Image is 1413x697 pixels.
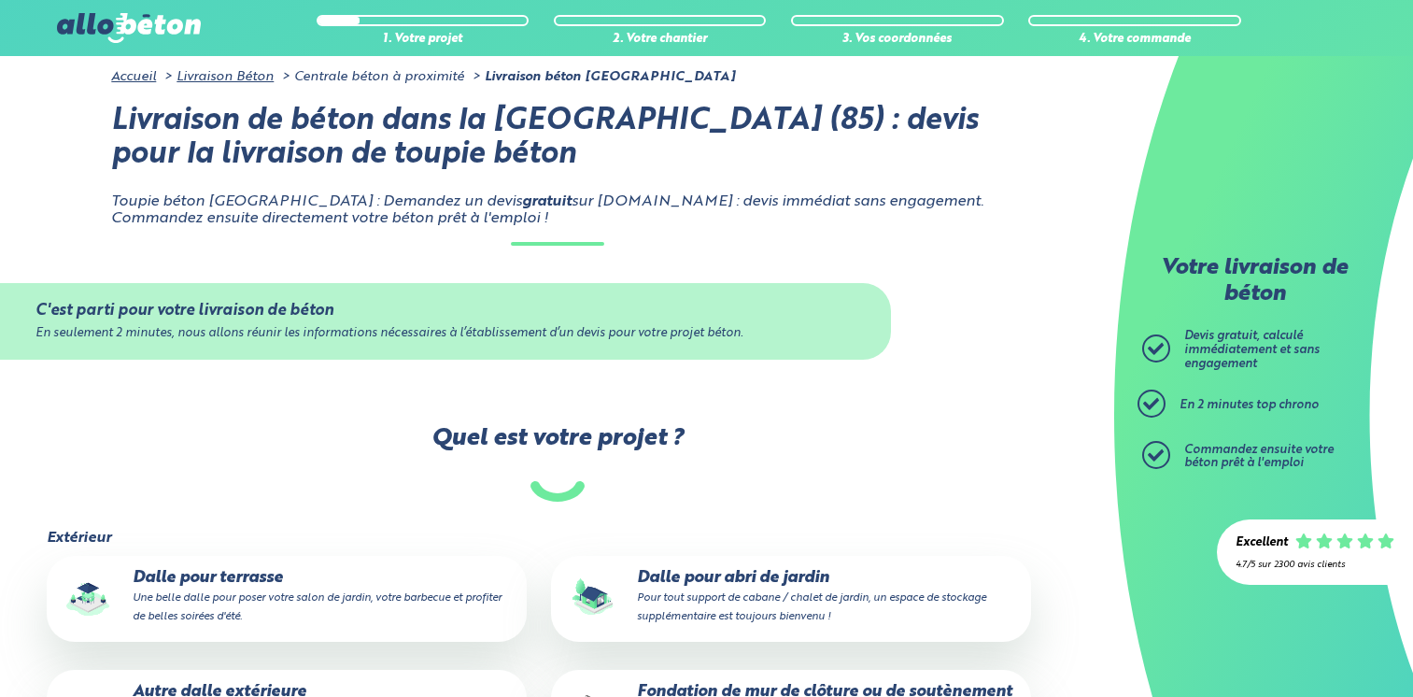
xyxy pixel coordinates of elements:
[111,105,1002,174] h1: Livraison de béton dans la [GEOGRAPHIC_DATA] (85) : devis pour la livraison de toupie béton
[564,569,624,629] img: final_use.values.garden_shed
[133,592,502,622] small: Une belle dalle pour poser votre salon de jardin, votre barbecue et profiter de belles soirées d'...
[791,33,1004,47] div: 3. Vos coordonnées
[45,425,1070,501] label: Quel est votre projet ?
[57,13,201,43] img: allobéton
[111,70,156,83] a: Accueil
[277,69,464,84] li: Centrale béton à proximité
[637,592,986,622] small: Pour tout support de cabane / chalet de jardin, un espace de stockage supplémentaire est toujours...
[1247,624,1392,676] iframe: Help widget launcher
[35,327,855,341] div: En seulement 2 minutes, nous allons réunir les informations nécessaires à l’établissement d’un de...
[317,33,530,47] div: 1. Votre projet
[522,194,572,209] strong: gratuit
[564,569,1018,626] p: Dalle pour abri de jardin
[35,302,855,320] div: C'est parti pour votre livraison de béton
[177,70,274,83] a: Livraison Béton
[111,193,1002,228] p: Toupie béton [GEOGRAPHIC_DATA] : Demandez un devis sur [DOMAIN_NAME] : devis immédiat sans engage...
[60,569,514,626] p: Dalle pour terrasse
[47,530,111,547] legend: Extérieur
[1028,33,1241,47] div: 4. Votre commande
[554,33,767,47] div: 2. Votre chantier
[468,69,735,84] li: Livraison béton [GEOGRAPHIC_DATA]
[60,569,120,629] img: final_use.values.terrace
